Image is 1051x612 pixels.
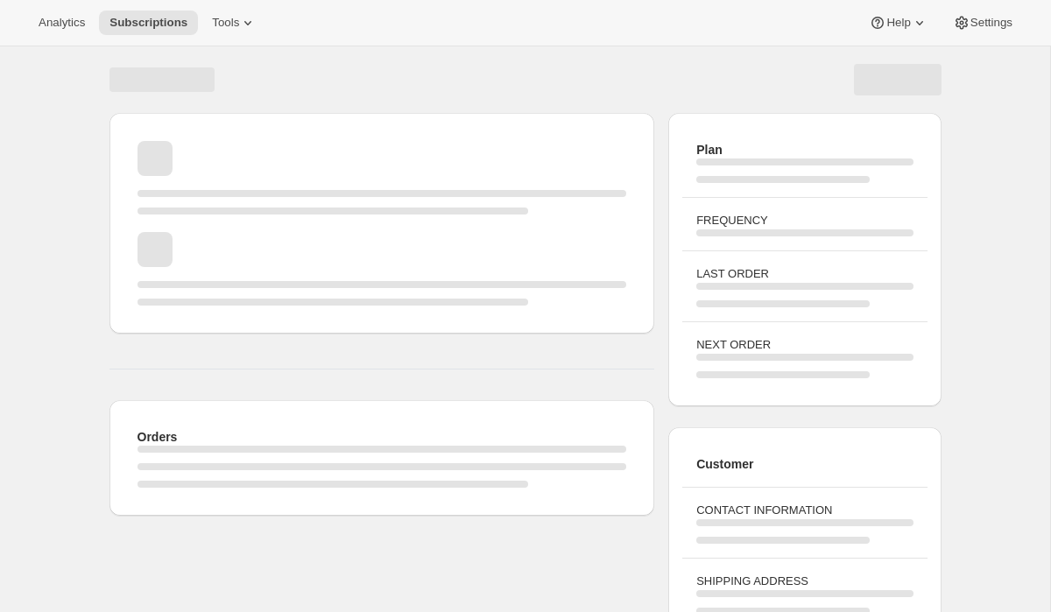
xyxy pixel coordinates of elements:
[28,11,95,35] button: Analytics
[212,16,239,30] span: Tools
[138,428,627,446] h2: Orders
[696,212,913,229] h3: FREQUENCY
[696,265,913,283] h3: LAST ORDER
[858,11,938,35] button: Help
[696,573,913,590] h3: SHIPPING ADDRESS
[942,11,1023,35] button: Settings
[696,141,913,158] h2: Plan
[109,16,187,30] span: Subscriptions
[696,336,913,354] h3: NEXT ORDER
[696,455,913,473] h2: Customer
[696,502,913,519] h3: CONTACT INFORMATION
[886,16,910,30] span: Help
[970,16,1012,30] span: Settings
[201,11,267,35] button: Tools
[99,11,198,35] button: Subscriptions
[39,16,85,30] span: Analytics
